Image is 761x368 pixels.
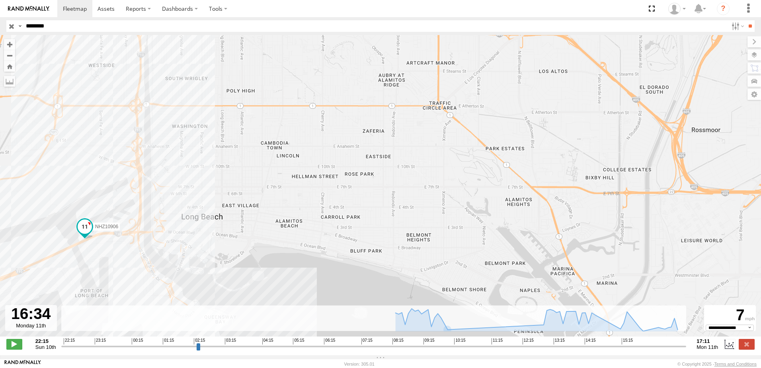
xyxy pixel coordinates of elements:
[6,339,22,349] label: Play/Stop
[423,338,435,345] span: 09:15
[225,338,236,345] span: 03:15
[492,338,503,345] span: 11:15
[95,338,106,345] span: 23:15
[665,3,689,15] div: Zulema McIntosch
[64,338,75,345] span: 22:15
[95,224,118,229] span: NHZ10906
[714,362,757,366] a: Terms and Conditions
[728,20,745,32] label: Search Filter Options
[554,338,565,345] span: 13:15
[4,76,15,87] label: Measure
[677,362,757,366] div: © Copyright 2025 -
[344,362,375,366] div: Version: 305.01
[717,2,730,15] i: ?
[739,339,755,349] label: Close
[523,338,534,345] span: 12:15
[4,39,15,50] button: Zoom in
[697,344,718,350] span: Mon 11th Aug 2025
[361,338,373,345] span: 07:15
[262,338,273,345] span: 04:15
[132,338,143,345] span: 00:15
[4,360,41,368] a: Visit our Website
[35,344,56,350] span: Sun 10th Aug 2025
[454,338,465,345] span: 10:15
[4,50,15,61] button: Zoom out
[705,306,755,325] div: 7
[747,89,761,100] label: Map Settings
[622,338,633,345] span: 15:15
[293,338,304,345] span: 05:15
[392,338,404,345] span: 08:15
[4,61,15,72] button: Zoom Home
[324,338,335,345] span: 06:15
[35,338,56,344] strong: 22:15
[697,338,718,344] strong: 17:11
[17,20,23,32] label: Search Query
[585,338,596,345] span: 14:15
[8,6,49,12] img: rand-logo.svg
[194,338,205,345] span: 02:15
[163,338,174,345] span: 01:15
